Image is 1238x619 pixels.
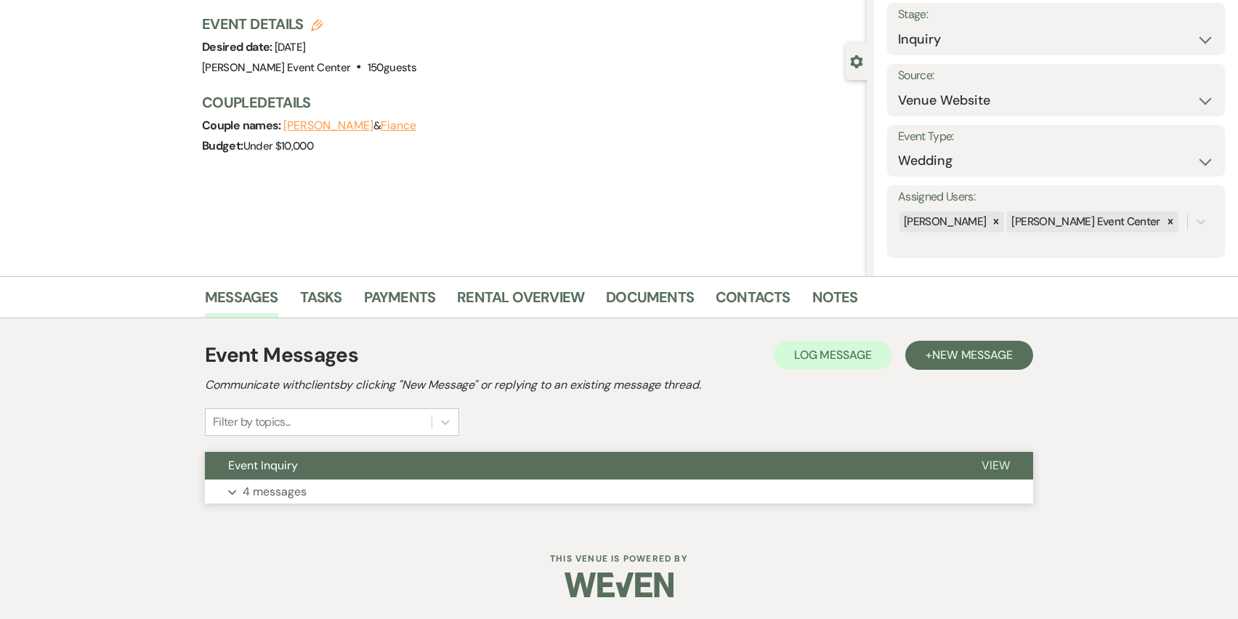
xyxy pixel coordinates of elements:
[202,118,283,133] span: Couple names:
[898,4,1214,25] label: Stage:
[202,60,350,75] span: [PERSON_NAME] Event Center
[228,458,298,473] span: Event Inquiry
[932,347,1013,363] span: New Message
[899,211,989,232] div: [PERSON_NAME]
[1007,211,1162,232] div: [PERSON_NAME] Event Center
[716,286,790,317] a: Contacts
[898,126,1214,147] label: Event Type:
[205,452,958,480] button: Event Inquiry
[850,54,863,68] button: Close lead details
[202,14,416,34] h3: Event Details
[205,340,358,371] h1: Event Messages
[202,39,275,54] span: Desired date:
[243,482,307,501] p: 4 messages
[300,286,342,317] a: Tasks
[812,286,858,317] a: Notes
[565,559,673,610] img: Weven Logo
[202,138,243,153] span: Budget:
[275,40,305,54] span: [DATE]
[205,480,1033,504] button: 4 messages
[457,286,584,317] a: Rental Overview
[213,413,291,431] div: Filter by topics...
[898,65,1214,86] label: Source:
[368,60,416,75] span: 150 guests
[794,347,872,363] span: Log Message
[982,458,1010,473] span: View
[283,118,416,133] span: &
[958,452,1033,480] button: View
[205,286,278,317] a: Messages
[606,286,694,317] a: Documents
[243,139,314,153] span: Under $10,000
[283,120,373,132] button: [PERSON_NAME]
[905,341,1033,370] button: +New Message
[205,376,1033,394] h2: Communicate with clients by clicking "New Message" or replying to an existing message thread.
[364,286,436,317] a: Payments
[202,92,852,113] h3: Couple Details
[774,341,892,370] button: Log Message
[381,120,416,132] button: Fiance
[898,187,1214,208] label: Assigned Users:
